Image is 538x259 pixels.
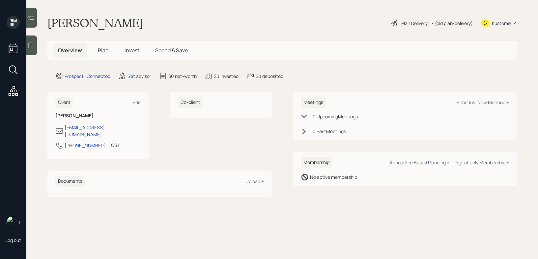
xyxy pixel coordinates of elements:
[301,97,326,108] h6: Meetings
[313,113,358,120] div: 0 Upcoming Meeting s
[65,124,141,138] div: [EMAIL_ADDRESS][DOMAIN_NAME]
[47,16,143,30] h1: [PERSON_NAME]
[390,159,449,166] div: Annual Fee Based Planning +
[256,73,283,80] div: $0 deposited
[133,99,141,106] div: Edit
[127,73,151,80] div: Set advisor
[431,20,473,27] div: • (old plan-delivery)
[245,178,264,184] div: Upload +
[65,142,106,149] div: [PHONE_NUMBER]
[7,216,20,229] img: retirable_logo.png
[55,176,85,187] h6: Documents
[58,47,82,54] span: Overview
[111,142,120,149] div: CST
[455,159,509,166] div: Digital-only Membership +
[65,73,110,80] div: Prospect · Connected
[301,157,332,168] h6: Membership
[492,20,512,27] div: Kustomer
[55,113,141,119] h6: [PERSON_NAME]
[214,73,239,80] div: $0 invested
[457,99,509,106] div: Schedule New Meeting +
[310,174,357,180] div: No active membership
[55,97,73,108] h6: Client
[168,73,197,80] div: $0 net-worth
[178,97,203,108] h6: Co-client
[125,47,139,54] span: Invest
[98,47,109,54] span: Plan
[401,20,428,27] div: Plan Delivery
[5,237,21,243] div: Log out
[155,47,188,54] span: Spend & Save
[313,128,346,135] div: 0 Past Meeting s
